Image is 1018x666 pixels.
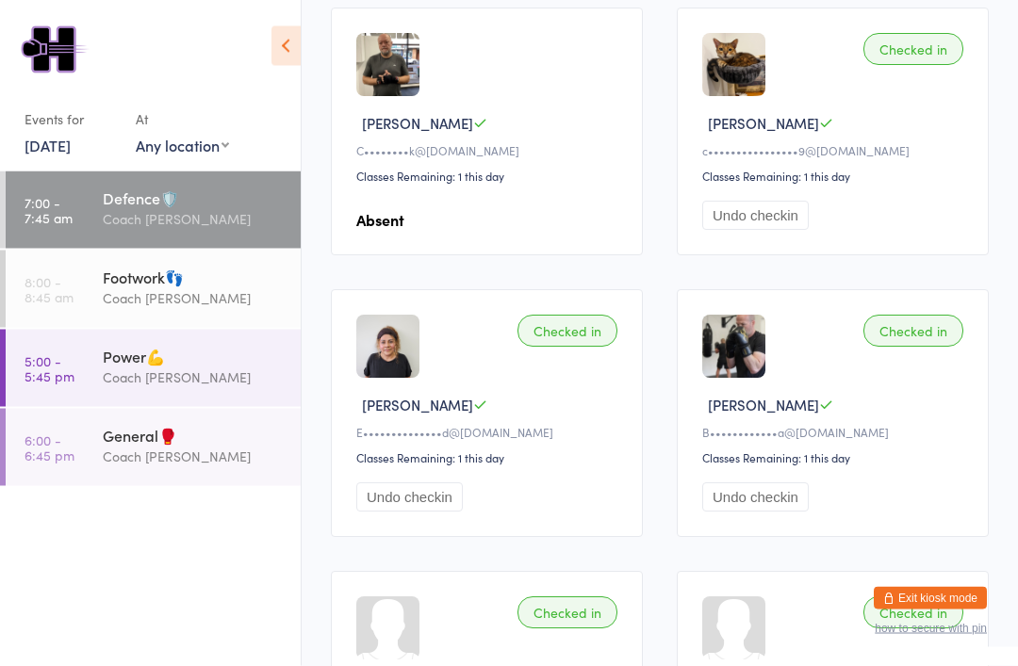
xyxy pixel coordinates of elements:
[103,446,285,467] div: Coach [PERSON_NAME]
[702,425,969,441] div: B••••••••••••a@[DOMAIN_NAME]
[517,597,617,629] div: Checked in
[103,287,285,309] div: Coach [PERSON_NAME]
[25,135,71,155] a: [DATE]
[6,330,301,407] a: 5:00 -5:45 pmPower💪Coach [PERSON_NAME]
[702,143,969,159] div: c••••••••••••••••9@[DOMAIN_NAME]
[874,587,987,609] button: Exit kiosk mode
[356,425,623,441] div: E••••••••••••••d@[DOMAIN_NAME]
[863,316,963,348] div: Checked in
[103,346,285,366] div: Power💪
[356,450,623,466] div: Classes Remaining: 1 this day
[708,396,819,415] span: [PERSON_NAME]
[702,483,809,512] button: Undo checkin
[25,274,74,304] time: 8:00 - 8:45 am
[19,14,90,85] img: Hooked Boxing & Fitness
[136,104,229,135] div: At
[103,366,285,388] div: Coach [PERSON_NAME]
[356,34,419,97] img: image1740081645.png
[875,622,987,635] button: how to secure with pin
[356,210,404,231] strong: Absent
[863,34,963,66] div: Checked in
[702,202,809,231] button: Undo checkin
[25,195,73,225] time: 7:00 - 7:45 am
[356,169,623,185] div: Classes Remaining: 1 this day
[517,316,617,348] div: Checked in
[708,114,819,134] span: [PERSON_NAME]
[362,114,473,134] span: [PERSON_NAME]
[702,34,765,97] img: image1723769492.png
[6,251,301,328] a: 8:00 -8:45 amFootwork👣Coach [PERSON_NAME]
[103,187,285,208] div: Defence🛡️
[702,169,969,185] div: Classes Remaining: 1 this day
[103,425,285,446] div: General🥊
[702,316,765,379] img: image1759618807.png
[25,104,117,135] div: Events for
[103,267,285,287] div: Footwork👣
[863,597,963,629] div: Checked in
[25,353,74,383] time: 5:00 - 5:45 pm
[356,316,419,379] img: image1727214772.png
[362,396,473,415] span: [PERSON_NAME]
[356,143,623,159] div: C••••••••k@[DOMAIN_NAME]
[356,483,463,512] button: Undo checkin
[136,135,229,155] div: Any location
[103,208,285,230] div: Coach [PERSON_NAME]
[6,171,301,249] a: 7:00 -7:45 amDefence🛡️Coach [PERSON_NAME]
[702,450,969,466] div: Classes Remaining: 1 this day
[25,432,74,463] time: 6:00 - 6:45 pm
[6,409,301,486] a: 6:00 -6:45 pmGeneral🥊Coach [PERSON_NAME]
